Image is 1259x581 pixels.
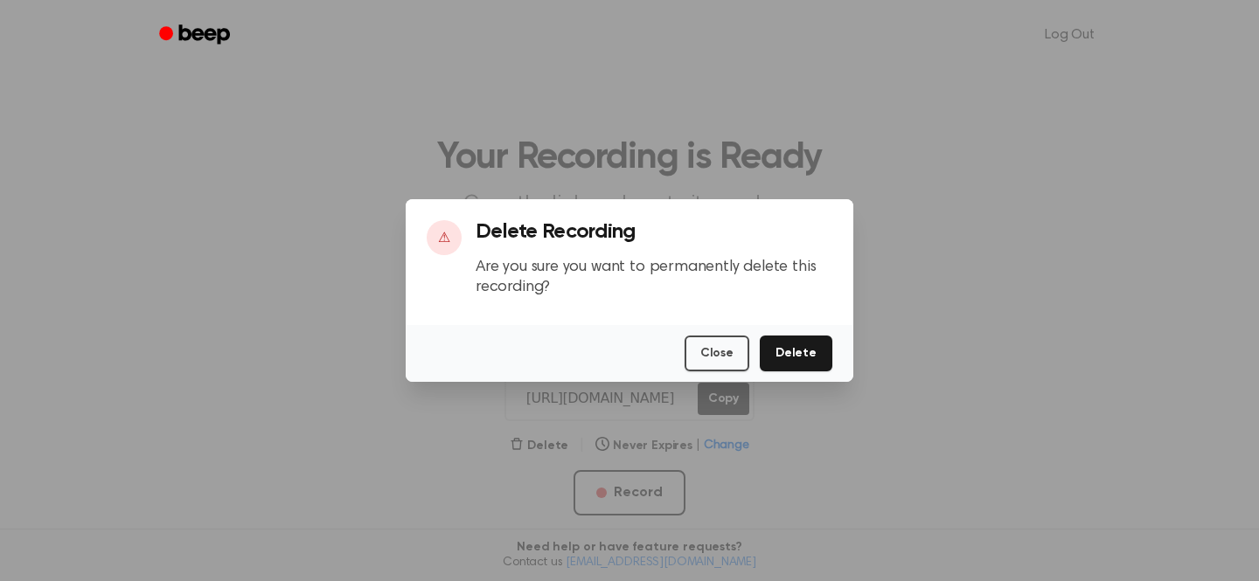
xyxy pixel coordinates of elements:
[685,335,749,371] button: Close
[427,220,462,255] div: ⚠
[476,220,832,244] h3: Delete Recording
[1027,14,1112,56] a: Log Out
[760,335,832,371] button: Delete
[476,258,832,297] p: Are you sure you want to permanently delete this recording?
[147,18,246,52] a: Beep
